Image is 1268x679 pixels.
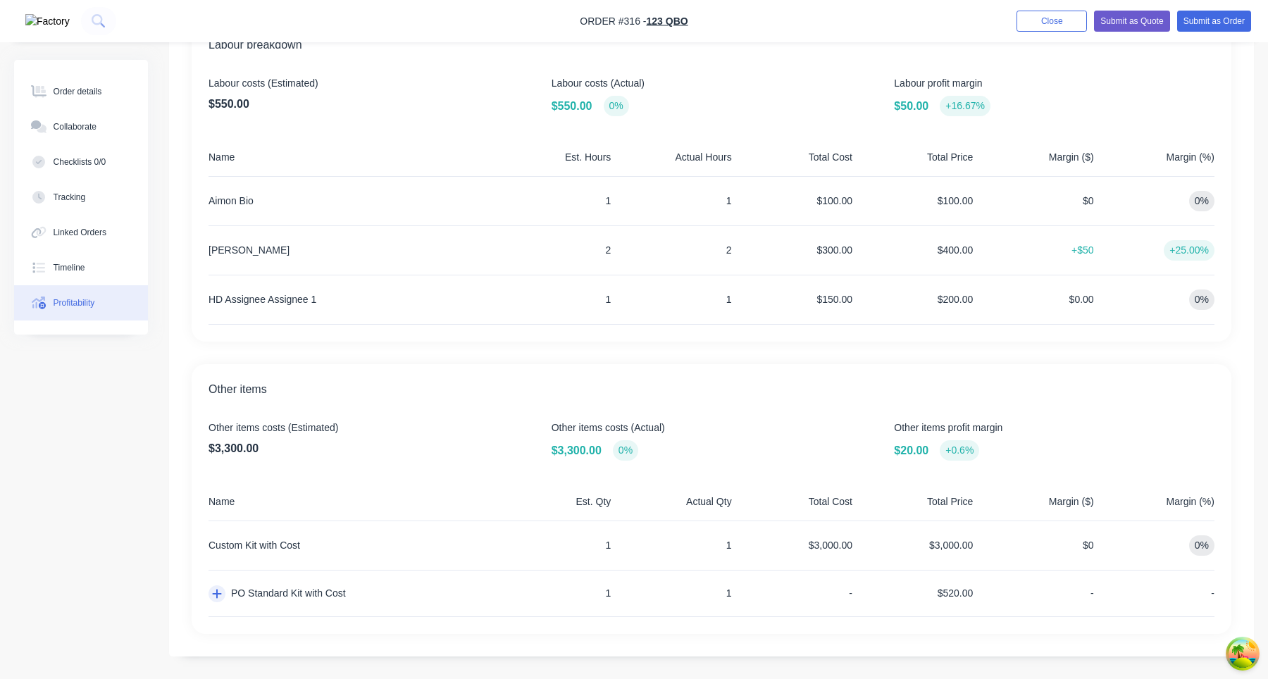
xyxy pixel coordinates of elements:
div: $3,000.00 [738,521,852,570]
div: Checklists 0/0 [54,156,106,168]
div: $3,000.00 [858,521,973,570]
span: Other items costs (Estimated) [209,421,529,435]
div: 1 [496,177,611,225]
div: 0% [1189,289,1214,310]
div: Aimon Bio [209,177,490,225]
button: Profitability [14,285,148,320]
div: Total Price [858,494,973,521]
span: Labour breakdown [209,37,1214,54]
div: Margin (%) [1100,494,1214,521]
span: Other items profit margin [894,421,1214,435]
div: Linked Orders [54,226,106,239]
span: Other items costs (Actual) [552,421,872,435]
div: Margin (%) [1100,150,1214,176]
div: Actual Qty [616,494,731,521]
div: Total Price [858,150,973,176]
button: Linked Orders [14,215,148,250]
div: $200.00 [858,275,973,324]
span: +$50 [1071,244,1094,256]
button: Close [1017,11,1087,32]
span: Other items [209,381,1214,398]
span: $20.00 [894,442,928,459]
div: Tracking [54,191,86,204]
div: 2 [616,226,731,275]
button: Submit as Order [1177,11,1251,32]
div: $520.00 [858,571,973,616]
div: PO Standard Kit with Cost [209,571,490,616]
div: - [978,571,1093,616]
div: +16.67% [940,96,990,116]
div: 0% [1189,191,1214,211]
span: $0 [1083,195,1094,206]
button: Submit as Quote [1094,11,1169,32]
button: Collaborate [14,109,148,144]
span: Labour costs (Estimated) [209,76,529,91]
div: Est. Qty [496,494,611,521]
span: $3,300.00 [552,442,602,459]
div: Margin ($) [978,494,1093,521]
div: [PERSON_NAME] [209,226,490,275]
div: 0% [1189,535,1214,556]
div: 1 [496,521,611,570]
div: - [738,571,852,616]
div: 0% [613,440,638,461]
div: $150.00 [738,275,852,324]
button: Checklists 0/0 [14,144,148,180]
div: 1 [616,275,731,324]
div: 1 [616,177,731,225]
div: Order details [54,85,102,98]
div: $400.00 [858,226,973,275]
div: Profitability [54,297,95,309]
a: 123 QBO [647,15,688,27]
div: Actual Hours [616,150,731,176]
span: Labour costs (Actual) [552,76,872,91]
div: 1 [496,275,611,324]
div: 2 [496,226,611,275]
div: 1 [496,571,611,616]
div: Collaborate [54,120,97,133]
div: 1 [616,521,731,570]
div: $100.00 [858,177,973,225]
span: Labour profit margin [894,76,1214,91]
span: $0.00 [1069,292,1094,307]
span: $550.00 [209,96,529,113]
div: Total Cost [738,494,852,521]
span: $50.00 [894,98,928,115]
button: $0 [1083,194,1094,208]
div: Name [209,494,490,521]
div: Name [209,150,490,176]
div: Custom Kit with Cost [209,521,490,570]
button: +$50 [1071,243,1094,258]
div: 1 [616,571,731,616]
button: Order details [14,74,148,109]
div: Total Cost [738,150,852,176]
img: Factory [25,14,70,29]
div: Est. Hours [496,150,611,176]
div: +25.00% [1164,240,1214,261]
div: Timeline [54,261,85,274]
div: HD Assignee Assignee 1 [209,275,490,324]
div: $300.00 [738,226,852,275]
div: - [1100,571,1214,616]
div: Margin ($) [978,150,1093,176]
span: Order #316 - [580,15,646,27]
span: $0 [1083,540,1094,551]
button: Timeline [14,250,148,285]
button: Open Tanstack query devtools [1229,640,1257,668]
button: Tracking [14,180,148,215]
span: $3,300.00 [209,440,529,457]
button: $0 [1083,538,1094,553]
div: 0% [604,96,629,116]
span: $550.00 [552,98,592,115]
div: +0.6% [940,440,979,461]
div: $100.00 [738,177,852,225]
